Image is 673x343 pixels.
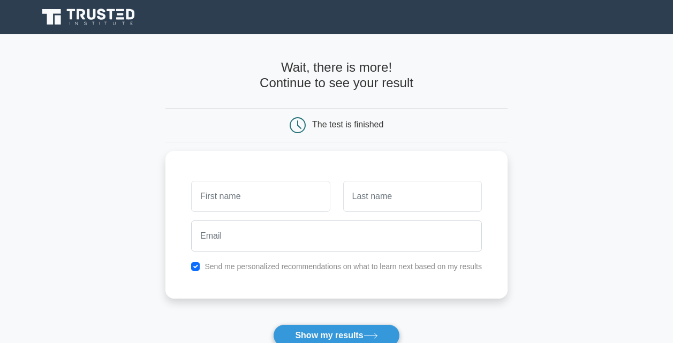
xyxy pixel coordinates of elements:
h4: Wait, there is more! Continue to see your result [165,60,508,91]
div: The test is finished [312,120,383,129]
input: Email [191,220,482,251]
input: Last name [343,181,482,212]
input: First name [191,181,330,212]
label: Send me personalized recommendations on what to learn next based on my results [205,262,482,271]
